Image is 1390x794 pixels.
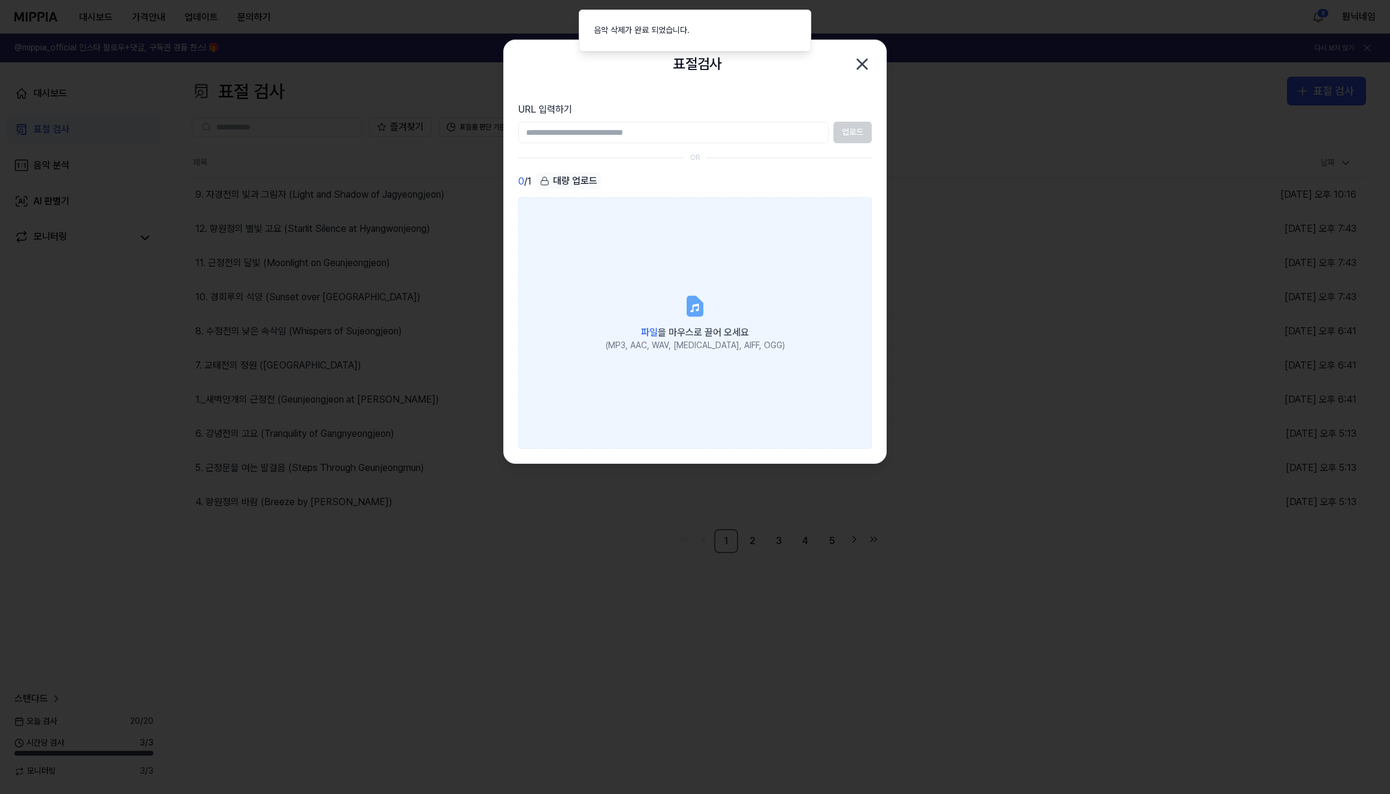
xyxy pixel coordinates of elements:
[518,174,524,189] span: 0
[518,173,531,190] div: / 1
[536,173,601,189] div: 대량 업로드
[673,53,722,76] h2: 표절검사
[690,153,700,163] div: OR
[518,102,872,117] label: URL 입력하기
[606,340,785,352] div: (MP3, AAC, WAV, [MEDICAL_DATA], AIFF, OGG)
[641,327,749,338] span: 을 마우스로 끌어 오세요
[641,327,658,338] span: 파일
[536,173,601,190] button: 대량 업로드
